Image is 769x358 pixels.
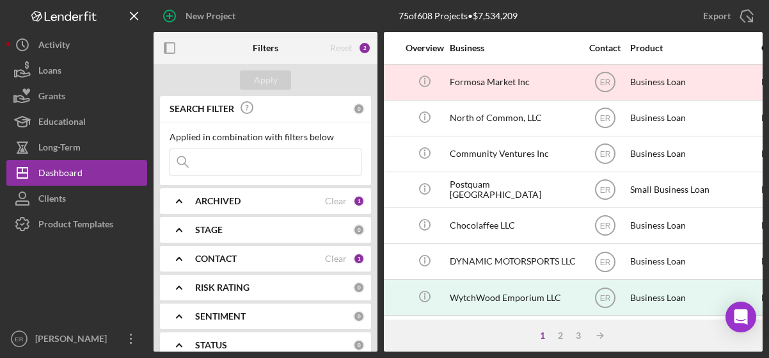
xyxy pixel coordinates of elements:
[690,3,763,29] button: Export
[38,160,83,189] div: Dashboard
[240,70,291,90] button: Apply
[599,114,610,123] text: ER
[450,209,578,243] div: Chocolaffee LLC
[38,211,113,240] div: Product Templates
[599,186,610,195] text: ER
[534,330,551,341] div: 1
[38,109,86,138] div: Educational
[6,134,147,160] button: Long-Term
[703,3,731,29] div: Export
[6,160,147,186] button: Dashboard
[353,311,365,322] div: 0
[195,254,237,264] b: CONTACT
[450,173,578,207] div: Postquam [GEOGRAPHIC_DATA]
[551,330,569,341] div: 2
[630,316,758,350] div: Business Loan
[195,225,223,235] b: STAGE
[353,103,365,115] div: 0
[32,326,115,355] div: [PERSON_NAME]
[325,254,347,264] div: Clear
[630,43,758,53] div: Product
[6,58,147,83] button: Loans
[6,186,147,211] button: Clients
[450,245,578,279] div: DYNAMIC MOTORSPORTS LLC
[725,302,756,332] div: Open Intercom Messenger
[38,32,70,61] div: Activity
[630,209,758,243] div: Business Loan
[330,43,352,53] div: Reset
[195,340,227,350] b: STATUS
[450,65,578,99] div: Formosa Market Inc
[400,43,448,53] div: Overview
[154,3,248,29] button: New Project
[353,253,365,264] div: 1
[569,330,587,341] div: 3
[599,257,610,266] text: ER
[6,109,147,134] button: Educational
[6,83,147,109] button: Grants
[353,224,365,236] div: 0
[450,281,578,314] div: WytchWood Emporium LLC
[599,222,610,231] text: ER
[630,173,758,207] div: Small Business Loan
[630,281,758,314] div: Business Loan
[399,11,518,21] div: 75 of 608 Projects • $7,534,209
[358,42,371,54] div: 2
[253,43,278,53] b: Filters
[6,326,147,352] button: ER[PERSON_NAME]
[581,43,629,53] div: Contact
[353,195,365,207] div: 1
[450,316,578,350] div: Fellsway Wonderers
[38,186,66,215] div: Clients
[170,132,361,142] div: Applied in combination with filters below
[450,43,578,53] div: Business
[450,101,578,135] div: North of Common, LLC
[630,101,758,135] div: Business Loan
[353,339,365,351] div: 0
[186,3,235,29] div: New Project
[325,196,347,206] div: Clear
[6,211,147,237] button: Product Templates
[353,282,365,293] div: 0
[195,196,241,206] b: ARCHIVED
[599,150,610,159] text: ER
[38,83,65,112] div: Grants
[195,282,250,293] b: RISK RATING
[170,104,234,114] b: SEARCH FILTER
[599,78,610,87] text: ER
[38,134,81,163] div: Long-Term
[254,70,278,90] div: Apply
[195,311,246,321] b: SENTIMENT
[630,245,758,279] div: Business Loan
[38,58,61,86] div: Loans
[630,65,758,99] div: Business Loan
[15,336,23,343] text: ER
[450,137,578,171] div: Community Ventures Inc
[6,32,147,58] button: Activity
[630,137,758,171] div: Business Loan
[599,293,610,302] text: ER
